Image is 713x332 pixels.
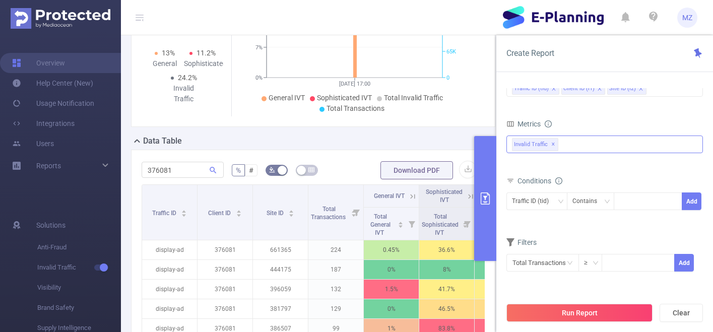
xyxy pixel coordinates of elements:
p: 129 [308,299,363,318]
span: Sophisticated IVT [426,188,463,204]
p: 8% [475,260,530,279]
span: Visibility [37,278,121,298]
a: Integrations [12,113,75,134]
button: Run Report [506,304,653,322]
i: icon: down [604,198,610,206]
a: Reports [36,156,61,176]
p: 376081 [198,299,252,318]
div: Sort [236,209,242,215]
p: 41.7% [419,280,474,299]
tspan: 7% [255,44,263,51]
span: Invalid Traffic [37,257,121,278]
i: icon: caret-up [236,209,241,212]
img: Protected Media [11,8,110,29]
p: 43.2% [475,280,530,299]
p: 36.6% [419,240,474,259]
tspan: 0% [255,75,263,81]
p: 376081 [198,280,252,299]
i: icon: caret-down [181,213,187,216]
i: icon: close [597,86,602,92]
span: Conditions [517,177,562,185]
i: icon: down [593,260,599,267]
p: 46.5% [419,299,474,318]
div: Sort [398,220,404,226]
button: Download PDF [380,161,453,179]
i: Filter menu [405,208,419,240]
span: Metrics [506,120,541,128]
p: 376081 [198,240,252,259]
i: icon: info-circle [555,177,562,184]
span: Anti-Fraud [37,237,121,257]
div: General [146,58,184,69]
i: Filter menu [460,208,474,240]
span: Create Report [506,48,554,58]
span: Total General IVT [370,213,391,236]
div: ≥ [584,254,595,271]
a: Users [12,134,54,154]
p: 381797 [253,299,308,318]
span: 13% [162,49,175,57]
p: 376081 [198,260,252,279]
span: General IVT [269,94,305,102]
span: General IVT [374,192,405,200]
p: display-ad [142,260,197,279]
i: icon: table [308,167,314,173]
p: 224 [308,240,363,259]
i: icon: caret-up [181,209,187,212]
span: # [249,166,253,174]
span: 11.2% [197,49,216,57]
span: 24.2% [178,74,197,82]
li: Traffic ID (tid) [512,82,559,95]
p: 0% [364,299,419,318]
button: Clear [660,304,703,322]
i: icon: info-circle [545,120,552,127]
tspan: 0 [446,75,449,81]
a: Overview [12,53,65,73]
li: Client ID (l1) [561,82,605,95]
p: display-ad [142,240,197,259]
p: 187 [308,260,363,279]
span: Solutions [36,215,66,235]
i: icon: close [638,86,643,92]
p: 1.5% [364,280,419,299]
i: Filter menu [349,185,363,240]
span: Client ID [208,210,232,217]
i: icon: down [558,198,564,206]
input: Search... [142,162,224,178]
i: icon: caret-up [289,209,294,212]
span: Filters [506,238,537,246]
p: 396059 [253,280,308,299]
tspan: [DATE] 17:00 [339,81,370,87]
a: Help Center (New) [12,73,93,93]
div: Sort [288,209,294,215]
tspan: 65K [446,48,456,55]
span: Traffic ID [152,210,178,217]
div: Sophisticated [184,58,222,69]
p: display-ad [142,280,197,299]
p: 444175 [253,260,308,279]
button: Add [682,192,701,210]
i: icon: caret-down [236,213,241,216]
a: Usage Notification [12,93,94,113]
i: icon: caret-up [398,220,404,223]
span: MZ [682,8,692,28]
p: 0% [364,260,419,279]
p: 8% [419,260,474,279]
p: 661365 [253,240,308,259]
i: icon: caret-down [398,224,404,227]
p: 132 [308,280,363,299]
button: Add [674,254,694,272]
p: 0.45% [364,240,419,259]
span: % [236,166,241,174]
span: Total Transactions [311,206,347,221]
div: Traffic ID (tid) [512,193,556,210]
span: Total Invalid Traffic [384,94,443,102]
i: icon: bg-colors [269,167,275,173]
div: Client ID (l1) [563,82,595,95]
span: Reports [36,162,61,170]
span: ✕ [551,139,555,151]
span: Brand Safety [37,298,121,318]
span: Site ID [267,210,285,217]
div: Sort [181,209,187,215]
div: Traffic ID (tid) [514,82,549,95]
